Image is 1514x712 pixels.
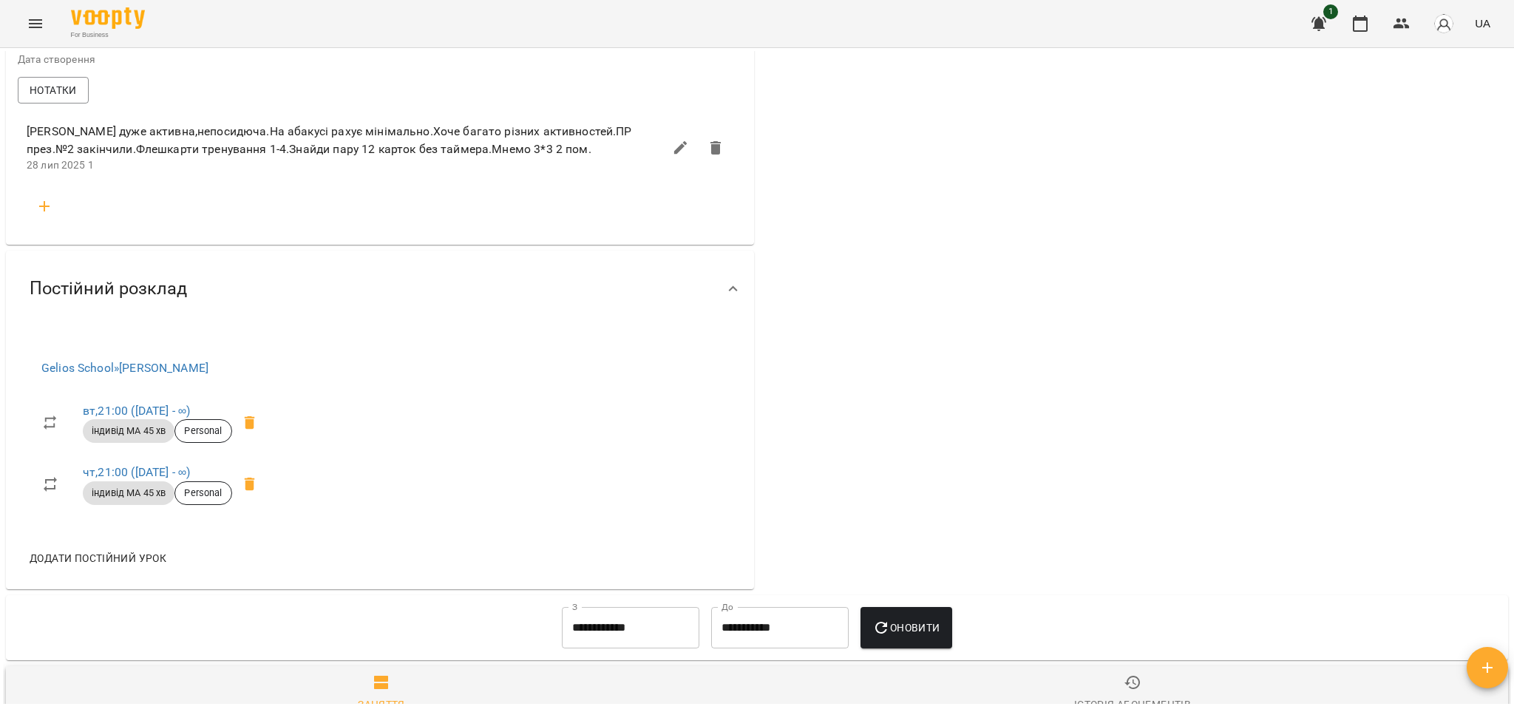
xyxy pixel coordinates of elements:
[30,277,187,300] span: Постійний розклад
[232,467,268,502] span: Видалити приватний урок Кордон Олена чт 21:00 клієнта Маргарита Цесар
[1323,4,1338,19] span: 1
[1469,10,1496,37] button: UA
[18,52,377,67] p: Дата створення
[27,159,94,171] span: 28 лип 2025 1
[1475,16,1490,31] span: UA
[83,404,190,418] a: вт,21:00 ([DATE] - ∞)
[71,30,145,40] span: For Business
[83,465,190,479] a: чт,21:00 ([DATE] - ∞)
[6,251,754,327] div: Постійний розклад
[1433,13,1454,34] img: avatar_s.png
[30,81,77,99] span: Нотатки
[175,486,231,500] span: Personal
[18,77,89,104] button: Нотатки
[83,424,174,438] span: індивід МА 45 хв
[860,607,951,648] button: Оновити
[232,405,268,441] span: Видалити приватний урок Кордон Олена вт 21:00 клієнта Маргарита Цесар
[175,424,231,438] span: Personal
[30,549,166,567] span: Додати постійний урок
[71,7,145,29] img: Voopty Logo
[83,486,174,500] span: індивід МА 45 хв
[27,123,663,157] span: [PERSON_NAME] дуже активна,непосидюча.На абакусі рахує мінімально.Хоче багато різних активностей....
[872,619,940,637] span: Оновити
[18,6,53,41] button: Menu
[41,361,208,375] a: Gelios School»[PERSON_NAME]
[24,545,172,572] button: Додати постійний урок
